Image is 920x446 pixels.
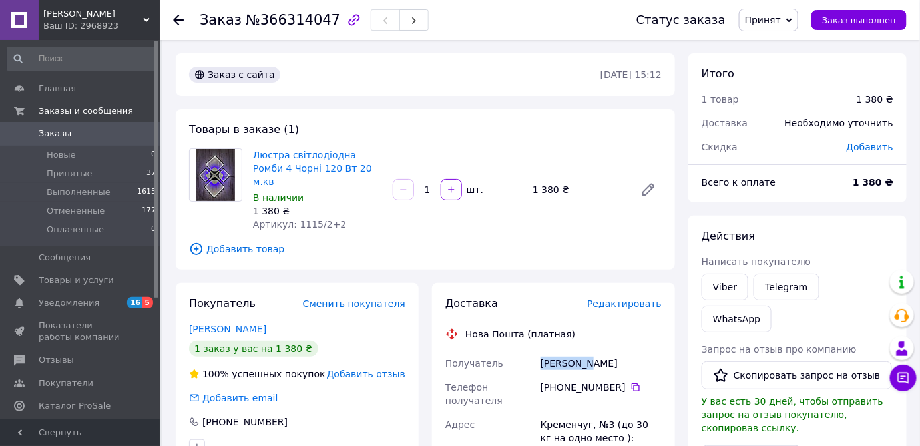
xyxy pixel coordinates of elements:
[702,67,734,80] span: Итого
[189,367,326,381] div: успешных покупок
[463,183,485,196] div: шт.
[189,341,318,357] div: 1 заказ у вас на 1 380 ₴
[43,20,160,32] div: Ваш ID: 2968923
[151,149,156,161] span: 0
[253,204,382,218] div: 1 380 ₴
[811,10,907,30] button: Заказ выполнен
[702,344,857,355] span: Запрос на отзыв про компанию
[246,12,340,28] span: №366314047
[127,297,142,308] span: 16
[635,176,662,203] a: Редактировать
[541,381,662,394] div: [PHONE_NUMBER]
[201,415,289,429] div: [PHONE_NUMBER]
[146,168,156,180] span: 37
[527,180,630,199] div: 1 380 ₴
[600,69,662,80] time: [DATE] 15:12
[702,396,883,433] span: У вас есть 30 дней, чтобы отправить запрос на отзыв покупателю, скопировав ссылку.
[47,205,105,217] span: Отмененные
[445,382,503,406] span: Телефон получателя
[189,123,299,136] span: Товары в заказе (1)
[853,177,893,188] b: 1 380 ₴
[142,297,153,308] span: 5
[201,391,280,405] div: Добавить email
[702,142,738,152] span: Скидка
[702,361,892,389] button: Скопировать запрос на отзыв
[188,391,280,405] div: Добавить email
[253,192,304,203] span: В наличии
[202,369,229,379] span: 100%
[754,274,819,300] a: Telegram
[890,365,917,391] button: Чат с покупателем
[189,297,256,310] span: Покупатель
[745,15,781,25] span: Принят
[137,186,156,198] span: 1615
[253,150,372,187] a: Люстра світлодіодна Ромби 4 Чорні 120 Вт 20 м.кв
[39,354,74,366] span: Отзывы
[253,219,346,230] span: Артикул: 1115/2+2
[587,298,662,309] span: Редактировать
[702,256,811,267] span: Написать покупателю
[303,298,405,309] span: Сменить покупателя
[47,168,93,180] span: Принятые
[462,328,578,341] div: Нова Пошта (платная)
[200,12,242,28] span: Заказ
[7,47,157,71] input: Поиск
[43,8,143,20] span: Aleksandra_flash
[39,252,91,264] span: Сообщения
[636,13,726,27] div: Статус заказа
[445,358,503,369] span: Получатель
[445,297,498,310] span: Доставка
[47,149,76,161] span: Новые
[702,94,739,105] span: 1 товар
[189,242,662,256] span: Добавить товар
[777,109,901,138] div: Необходимо уточнить
[39,377,93,389] span: Покупатели
[39,105,133,117] span: Заказы и сообщения
[822,15,896,25] span: Заказ выполнен
[538,351,664,375] div: [PERSON_NAME]
[142,205,156,217] span: 177
[702,177,776,188] span: Всего к оплате
[847,142,893,152] span: Добавить
[189,324,266,334] a: [PERSON_NAME]
[39,128,71,140] span: Заказы
[702,230,755,242] span: Действия
[39,83,76,95] span: Главная
[702,306,772,332] a: WhatsApp
[39,320,123,343] span: Показатели работы компании
[173,13,184,27] div: Вернуться назад
[189,67,280,83] div: Заказ с сайта
[702,274,748,300] a: Viber
[702,118,748,128] span: Доставка
[39,400,111,412] span: Каталог ProSale
[857,93,893,106] div: 1 380 ₴
[47,224,104,236] span: Оплаченные
[39,274,114,286] span: Товары и услуги
[151,224,156,236] span: 0
[39,297,99,309] span: Уведомления
[445,419,475,430] span: Адрес
[47,186,111,198] span: Выполненные
[196,149,236,201] img: Люстра світлодіодна Ромби 4 Чорні 120 Вт 20 м.кв
[327,369,405,379] span: Добавить отзыв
